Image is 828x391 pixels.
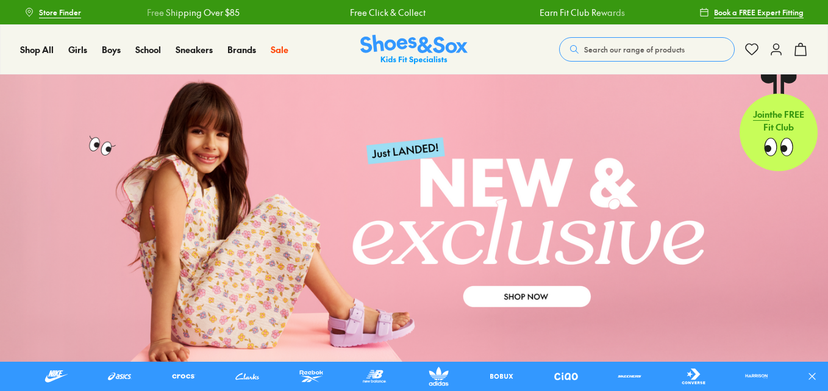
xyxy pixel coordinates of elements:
a: Shop All [20,43,54,56]
a: School [135,43,161,56]
a: Sale [271,43,288,56]
span: Book a FREE Expert Fitting [714,7,804,18]
img: SNS_Logo_Responsive.svg [360,35,468,65]
span: School [135,43,161,56]
a: Book a FREE Expert Fitting [699,1,804,23]
a: Free Click & Collect [349,6,425,19]
a: Shoes & Sox [360,35,468,65]
span: Sneakers [176,43,213,56]
a: Brands [227,43,256,56]
span: Join [753,108,769,120]
a: Free Shipping Over $85 [146,6,239,19]
span: Store Finder [39,7,81,18]
a: Girls [68,43,87,56]
a: Store Finder [24,1,81,23]
span: Boys [102,43,121,56]
button: Search our range of products [559,37,735,62]
a: Boys [102,43,121,56]
span: Brands [227,43,256,56]
a: Sneakers [176,43,213,56]
a: Earn Fit Club Rewards [540,6,625,19]
span: Shop All [20,43,54,56]
span: Girls [68,43,87,56]
span: Search our range of products [584,44,685,55]
span: Sale [271,43,288,56]
p: the FREE Fit Club [740,98,818,143]
a: Jointhe FREE Fit Club [740,74,818,171]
